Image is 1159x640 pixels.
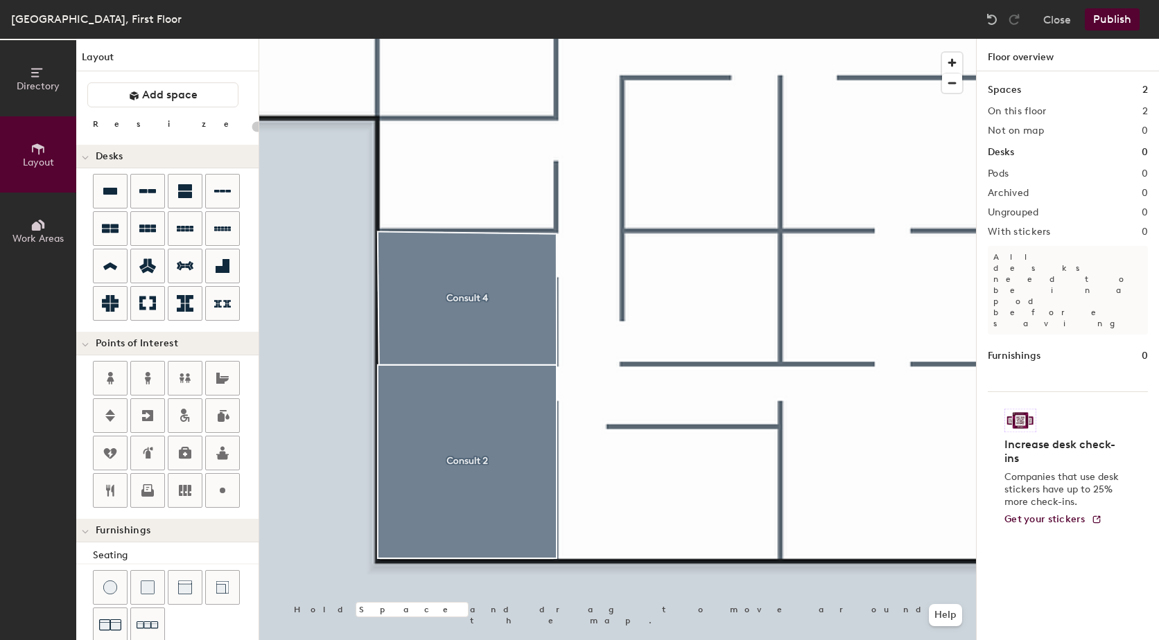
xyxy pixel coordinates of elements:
div: Seating [93,548,259,563]
span: Points of Interest [96,338,178,349]
button: Couch (corner) [205,570,240,605]
button: Stool [93,570,128,605]
h2: Not on map [988,125,1044,136]
button: Add space [87,82,238,107]
span: Directory [17,80,60,92]
span: Furnishings [96,525,150,536]
p: All desks need to be in a pod before saving [988,246,1148,335]
span: Desks [96,151,123,162]
h4: Increase desk check-ins [1004,438,1123,465]
h1: Layout [76,50,259,71]
img: Couch (corner) [216,580,229,594]
img: Couch (x3) [137,614,159,636]
h2: 0 [1142,226,1148,238]
img: Redo [1007,12,1021,26]
h1: 0 [1142,348,1148,364]
h1: Floor overview [977,39,1159,71]
button: Close [1043,8,1071,30]
h2: Ungrouped [988,207,1039,218]
img: Couch (middle) [178,580,192,594]
p: Companies that use desk stickers have up to 25% more check-ins. [1004,471,1123,508]
h1: 0 [1142,145,1148,160]
span: Get your stickers [1004,513,1086,525]
h2: 0 [1142,207,1148,218]
h2: 0 [1142,188,1148,199]
h2: 0 [1142,125,1148,136]
button: Publish [1085,8,1140,30]
div: [GEOGRAPHIC_DATA], First Floor [11,10,182,28]
h1: Desks [988,145,1014,160]
img: Cushion [141,580,155,594]
button: Cushion [130,570,165,605]
h2: Archived [988,188,1029,199]
h1: 2 [1142,82,1148,98]
img: Sticker logo [1004,409,1036,432]
div: Resize [93,118,246,130]
h2: With stickers [988,226,1051,238]
h2: 2 [1142,106,1148,117]
h1: Furnishings [988,348,1040,364]
span: Add space [142,88,198,102]
img: Undo [985,12,999,26]
h1: Spaces [988,82,1021,98]
img: Couch (x2) [99,614,121,636]
h2: On this floor [988,106,1047,117]
span: Work Areas [12,233,64,245]
button: Help [929,604,962,626]
h2: 0 [1142,168,1148,179]
span: Layout [23,157,54,168]
h2: Pods [988,168,1009,179]
a: Get your stickers [1004,514,1102,526]
button: Couch (middle) [168,570,202,605]
img: Stool [103,580,117,594]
